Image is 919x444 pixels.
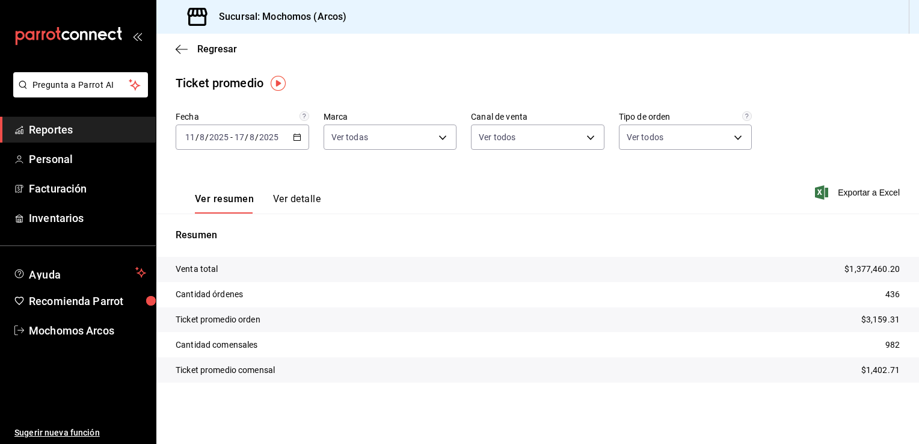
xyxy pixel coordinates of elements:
[234,132,245,142] input: --
[619,113,752,121] label: Tipo de orden
[627,131,663,143] span: Ver todos
[176,364,275,377] p: Ticket promedio comensal
[176,313,260,326] p: Ticket promedio orden
[29,180,146,197] span: Facturación
[29,293,146,309] span: Recomienda Parrot
[885,339,900,351] p: 982
[273,193,321,214] button: Ver detalle
[176,113,309,121] label: Fecha
[249,132,255,142] input: --
[185,132,195,142] input: --
[861,313,900,326] p: $3,159.31
[176,339,258,351] p: Cantidad comensales
[209,10,346,24] h3: Sucursal: Mochomos (Arcos)
[14,427,146,439] span: Sugerir nueva función
[199,132,205,142] input: --
[195,132,199,142] span: /
[271,76,286,91] img: Tooltip marker
[245,132,248,142] span: /
[205,132,209,142] span: /
[176,43,237,55] button: Regresar
[29,322,146,339] span: Mochomos Arcos
[195,193,321,214] div: navigation tabs
[331,131,368,143] span: Ver todas
[32,79,129,91] span: Pregunta a Parrot AI
[300,111,309,121] svg: Información delimitada a máximo 62 días.
[13,72,148,97] button: Pregunta a Parrot AI
[479,131,515,143] span: Ver todos
[230,132,233,142] span: -
[176,263,218,276] p: Venta total
[885,288,900,301] p: 436
[844,263,900,276] p: $1,377,460.20
[861,364,900,377] p: $1,402.71
[742,111,752,121] svg: Todas las órdenes contabilizan 1 comensal a excepción de órdenes de mesa con comensales obligator...
[255,132,259,142] span: /
[176,74,263,92] div: Ticket promedio
[29,265,131,280] span: Ayuda
[176,288,243,301] p: Cantidad órdenes
[195,193,254,214] button: Ver resumen
[8,87,148,100] a: Pregunta a Parrot AI
[176,228,900,242] p: Resumen
[29,122,146,138] span: Reportes
[29,151,146,167] span: Personal
[197,43,237,55] span: Regresar
[29,210,146,226] span: Inventarios
[209,132,229,142] input: ----
[817,185,900,200] button: Exportar a Excel
[471,113,604,121] label: Canal de venta
[132,31,142,41] button: open_drawer_menu
[324,113,457,121] label: Marca
[259,132,279,142] input: ----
